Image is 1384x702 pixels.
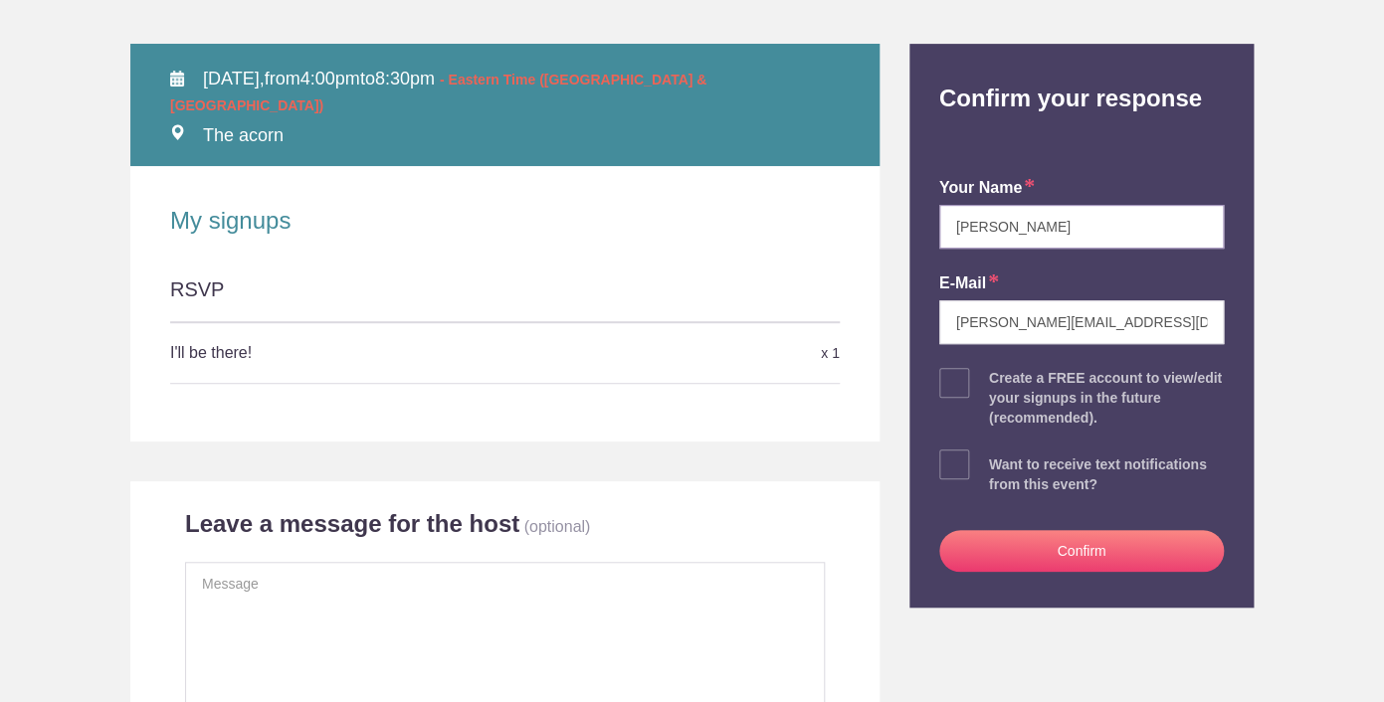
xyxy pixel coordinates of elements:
[170,71,184,87] img: Calendar alt
[939,530,1224,572] button: Confirm
[170,206,840,236] h2: My signups
[170,72,706,113] span: - Eastern Time ([GEOGRAPHIC_DATA] & [GEOGRAPHIC_DATA])
[616,336,839,371] div: x 1
[524,518,591,535] p: (optional)
[989,368,1224,428] div: Create a FREE account to view/edit your signups in the future (recommended).
[939,272,999,295] label: E-mail
[939,177,1035,200] label: your name
[203,125,284,145] span: The acorn
[924,44,1239,113] h2: Confirm your response
[170,333,617,373] h5: I'll be there!
[989,454,1224,494] div: Want to receive text notifications from this event?
[170,69,706,114] span: from to
[300,69,360,88] span: 4:00pm
[203,69,265,88] span: [DATE],
[939,205,1224,249] input: e.g. Julie Farrell
[185,509,519,539] h2: Leave a message for the host
[170,275,840,321] div: RSVP
[375,69,435,88] span: 8:30pm
[939,300,1224,344] input: e.g. julie@gmail.com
